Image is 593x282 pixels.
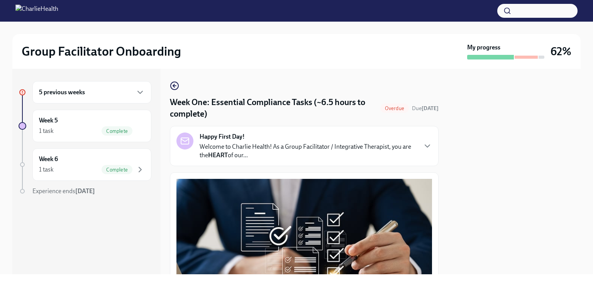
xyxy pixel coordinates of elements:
[412,105,439,112] span: Due
[200,133,245,141] strong: Happy First Day!
[75,187,95,195] strong: [DATE]
[467,43,500,52] strong: My progress
[32,187,95,195] span: Experience ends
[15,5,58,17] img: CharlieHealth
[39,116,58,125] h6: Week 5
[39,155,58,163] h6: Week 6
[102,128,132,134] span: Complete
[380,105,409,111] span: Overdue
[39,88,85,97] h6: 5 previous weeks
[39,165,54,174] div: 1 task
[170,97,377,120] h4: Week One: Essential Compliance Tasks (~6.5 hours to complete)
[22,44,181,59] h2: Group Facilitator Onboarding
[19,148,151,181] a: Week 61 taskComplete
[32,81,151,104] div: 5 previous weeks
[551,44,571,58] h3: 62%
[412,105,439,112] span: September 15th, 2025 09:00
[19,110,151,142] a: Week 51 taskComplete
[208,151,228,159] strong: HEART
[200,143,417,160] p: Welcome to Charlie Health! As a Group Facilitator / Integrative Therapist, you are the of our...
[102,167,132,173] span: Complete
[422,105,439,112] strong: [DATE]
[39,127,54,135] div: 1 task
